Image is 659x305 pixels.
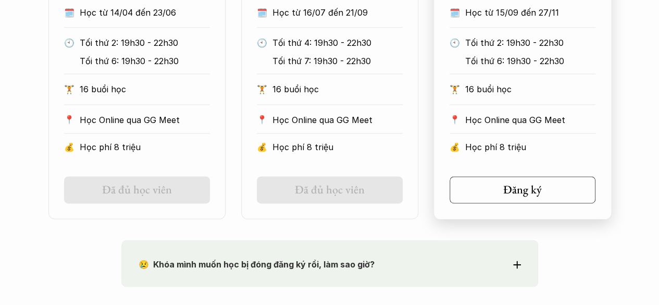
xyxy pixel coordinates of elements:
p: 🕙 [64,35,74,51]
p: Tối thứ 2: 19h30 - 22h30 [465,35,611,51]
p: Học Online qua GG Meet [80,112,210,128]
p: Tối thứ 2: 19h30 - 22h30 [80,35,225,51]
p: 🏋️ [64,81,74,97]
strong: 😢 Khóa mình muốn học bị đóng đăng ký rồi, làm sao giờ? [139,259,375,270]
p: 📍 [257,115,267,125]
p: Học Online qua GG Meet [465,112,595,128]
p: 🏋️ [450,81,460,97]
p: 🕙 [257,35,267,51]
h5: Đăng ký [503,183,542,197]
p: 💰 [450,139,460,155]
p: 16 buổi học [80,81,210,97]
p: 🏋️ [257,81,267,97]
p: Học từ 16/07 đến 21/09 [272,5,403,20]
p: 16 buổi học [465,81,595,97]
p: 🗓️ [64,5,74,20]
p: Học phí 8 triệu [80,139,210,155]
h5: Đã đủ học viên [102,183,172,197]
p: Học từ 15/09 đến 27/11 [465,5,595,20]
p: 🕙 [450,35,460,51]
p: Học phí 8 triệu [465,139,595,155]
p: 📍 [450,115,460,125]
p: Tối thứ 6: 19h30 - 22h30 [465,53,611,69]
p: Học Online qua GG Meet [272,112,403,128]
p: 🗓️ [450,5,460,20]
p: 💰 [64,139,74,155]
h5: Đã đủ học viên [295,183,365,197]
p: Tối thứ 7: 19h30 - 22h30 [272,53,418,69]
a: Đăng ký [450,176,595,203]
p: 💰 [257,139,267,155]
p: Học từ 14/04 đến 23/06 [80,5,210,20]
p: Học phí 8 triệu [272,139,403,155]
p: Tối thứ 6: 19h30 - 22h30 [80,53,225,69]
p: 📍 [64,115,74,125]
p: Tối thứ 4: 19h30 - 22h30 [272,35,418,51]
p: 🗓️ [257,5,267,20]
p: 16 buổi học [272,81,403,97]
